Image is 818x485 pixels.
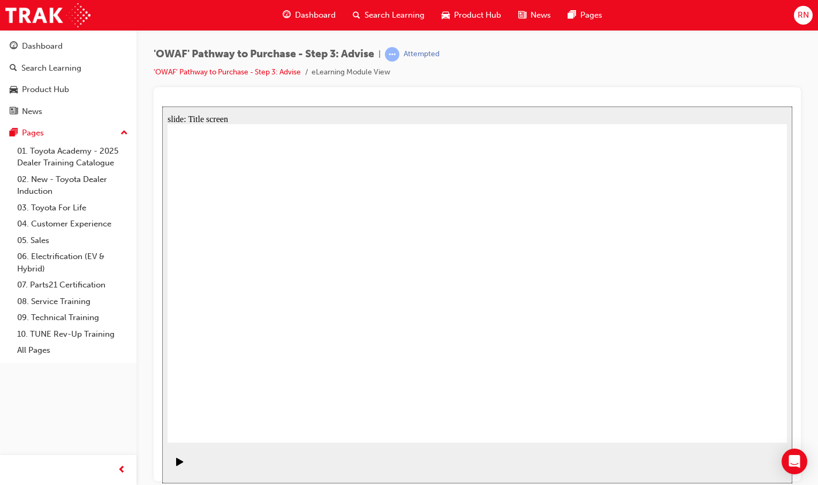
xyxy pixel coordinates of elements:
[794,6,813,25] button: RN
[4,123,132,143] button: Pages
[13,326,132,343] a: 10. TUNE Rev-Up Training
[344,4,433,26] a: search-iconSearch Learning
[531,9,551,21] span: News
[120,126,128,140] span: up-icon
[312,66,390,79] li: eLearning Module View
[433,4,510,26] a: car-iconProduct Hub
[510,4,559,26] a: news-iconNews
[404,49,440,59] div: Attempted
[782,449,807,474] div: Open Intercom Messenger
[13,143,132,171] a: 01. Toyota Academy - 2025 Dealer Training Catalogue
[365,9,425,21] span: Search Learning
[22,40,63,52] div: Dashboard
[385,47,399,62] span: learningRecordVerb_ATTEMPT-icon
[559,4,611,26] a: pages-iconPages
[13,293,132,310] a: 08. Service Training
[4,34,132,123] button: DashboardSearch LearningProduct HubNews
[13,200,132,216] a: 03. Toyota For Life
[154,48,374,60] span: 'OWAF' Pathway to Purchase - Step 3: Advise
[10,64,17,73] span: search-icon
[353,9,360,22] span: search-icon
[5,3,90,27] img: Trak
[580,9,602,21] span: Pages
[10,128,18,138] span: pages-icon
[21,62,81,74] div: Search Learning
[13,309,132,326] a: 09. Technical Training
[13,277,132,293] a: 07. Parts21 Certification
[274,4,344,26] a: guage-iconDashboard
[283,9,291,22] span: guage-icon
[4,80,132,100] a: Product Hub
[4,58,132,78] a: Search Learning
[378,48,381,60] span: |
[10,85,18,95] span: car-icon
[154,67,301,77] a: 'OWAF' Pathway to Purchase - Step 3: Advise
[10,107,18,117] span: news-icon
[10,42,18,51] span: guage-icon
[22,84,69,96] div: Product Hub
[518,9,526,22] span: news-icon
[798,9,809,21] span: RN
[568,9,576,22] span: pages-icon
[13,216,132,232] a: 04. Customer Experience
[13,248,132,277] a: 06. Electrification (EV & Hybrid)
[4,102,132,122] a: News
[22,127,44,139] div: Pages
[442,9,450,22] span: car-icon
[13,232,132,249] a: 05. Sales
[13,342,132,359] a: All Pages
[118,464,126,477] span: prev-icon
[22,105,42,118] div: News
[5,351,24,369] button: Play (Ctrl+Alt+P)
[13,171,132,200] a: 02. New - Toyota Dealer Induction
[454,9,501,21] span: Product Hub
[295,9,336,21] span: Dashboard
[5,342,24,377] div: playback controls
[4,36,132,56] a: Dashboard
